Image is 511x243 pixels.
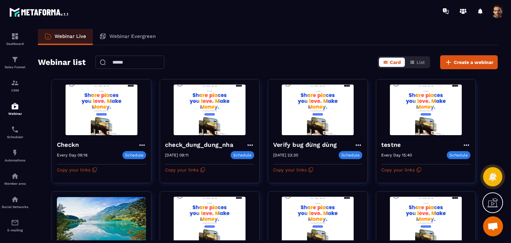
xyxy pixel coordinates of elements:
[390,60,401,65] span: Card
[381,164,422,175] button: Copy your links
[2,51,28,74] a: formationformationSales Funnel
[440,55,498,69] button: Create a webinar
[11,56,19,64] img: formation
[2,205,28,209] p: Social Networks
[2,97,28,121] a: automationsautomationsWebinar
[165,153,189,157] p: [DATE] 09:11
[57,85,146,135] img: webinar-background
[381,140,404,149] h4: testne
[165,85,254,135] img: webinar-background
[2,42,28,46] p: Dashboard
[2,144,28,167] a: automationsautomationsAutomations
[2,121,28,144] a: schedulerschedulerScheduler
[381,85,470,135] img: webinar-background
[11,32,19,40] img: formation
[2,112,28,116] p: Webinar
[417,60,425,65] span: List
[11,102,19,110] img: automations
[11,149,19,157] img: automations
[2,167,28,190] a: automationsautomationsMember area
[2,27,28,51] a: formationformationDashboard
[273,164,313,175] button: Copy your links
[9,6,69,18] img: logo
[11,219,19,227] img: email
[57,164,97,175] button: Copy your links
[2,74,28,97] a: formationformationCRM
[57,153,87,157] p: Every Day 09:16
[379,58,405,67] button: Card
[406,58,429,67] button: List
[165,164,205,175] button: Copy your links
[273,85,362,135] img: webinar-background
[454,59,493,66] span: Create a webinar
[273,153,298,157] p: [DATE] 23:30
[57,140,82,149] h4: Checkn
[11,125,19,133] img: scheduler
[2,65,28,69] p: Sales Funnel
[2,214,28,237] a: emailemailE-mailing
[38,56,85,69] h2: Webinar list
[339,151,362,159] p: Schedule
[55,33,86,39] p: Webinar Live
[11,172,19,180] img: automations
[273,140,340,149] h4: Verify bug đừng dùng
[381,153,412,157] p: Every Day 15:40
[2,190,28,214] a: social-networksocial-networkSocial Networks
[38,29,93,45] a: Webinar Live
[2,228,28,232] p: E-mailing
[165,140,237,149] h4: check_dung_dung_nha
[2,89,28,92] p: CRM
[2,158,28,162] p: Automations
[447,151,470,159] p: Schedule
[109,33,156,39] p: Webinar Evergreen
[2,135,28,139] p: Scheduler
[11,79,19,87] img: formation
[122,151,146,159] p: Schedule
[11,195,19,203] img: social-network
[231,151,254,159] p: Schedule
[2,182,28,185] p: Member area
[483,216,503,236] a: Mở cuộc trò chuyện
